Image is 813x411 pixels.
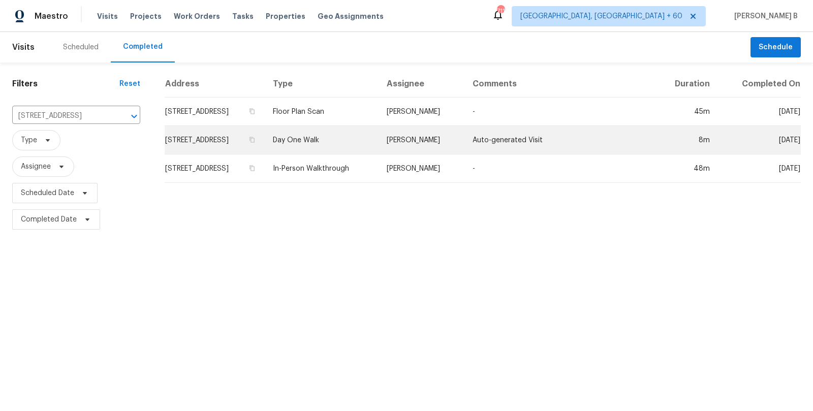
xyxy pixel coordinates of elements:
span: Work Orders [174,11,220,21]
td: [STREET_ADDRESS] [165,154,265,183]
input: Search for an address... [12,108,112,124]
td: Day One Walk [265,126,379,154]
span: Visits [97,11,118,21]
td: In-Person Walkthrough [265,154,379,183]
div: Completed [123,42,163,52]
span: Projects [130,11,162,21]
button: Schedule [751,37,801,58]
th: Type [265,71,379,98]
span: [GEOGRAPHIC_DATA], [GEOGRAPHIC_DATA] + 60 [520,11,682,21]
button: Copy Address [247,135,257,144]
td: [STREET_ADDRESS] [165,98,265,126]
td: [DATE] [718,126,801,154]
div: 711 [497,6,504,16]
td: Floor Plan Scan [265,98,379,126]
span: Maestro [35,11,68,21]
span: Scheduled Date [21,188,74,198]
td: 8m [655,126,718,154]
td: [PERSON_NAME] [379,98,464,126]
td: [DATE] [718,98,801,126]
th: Duration [655,71,718,98]
button: Open [127,109,141,123]
span: Tasks [232,13,254,20]
td: Auto-generated Visit [464,126,655,154]
span: Properties [266,11,305,21]
td: - [464,98,655,126]
span: Completed Date [21,214,77,225]
div: Scheduled [63,42,99,52]
td: 45m [655,98,718,126]
button: Copy Address [247,107,257,116]
td: - [464,154,655,183]
span: Visits [12,36,35,58]
div: Reset [119,79,140,89]
button: Copy Address [247,164,257,173]
span: Type [21,135,37,145]
th: Comments [464,71,655,98]
span: Assignee [21,162,51,172]
td: [PERSON_NAME] [379,154,464,183]
td: [PERSON_NAME] [379,126,464,154]
td: [DATE] [718,154,801,183]
th: Address [165,71,265,98]
th: Assignee [379,71,464,98]
td: 48m [655,154,718,183]
h1: Filters [12,79,119,89]
span: Geo Assignments [318,11,384,21]
td: [STREET_ADDRESS] [165,126,265,154]
span: Schedule [759,41,793,54]
th: Completed On [718,71,801,98]
span: [PERSON_NAME] B [730,11,798,21]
